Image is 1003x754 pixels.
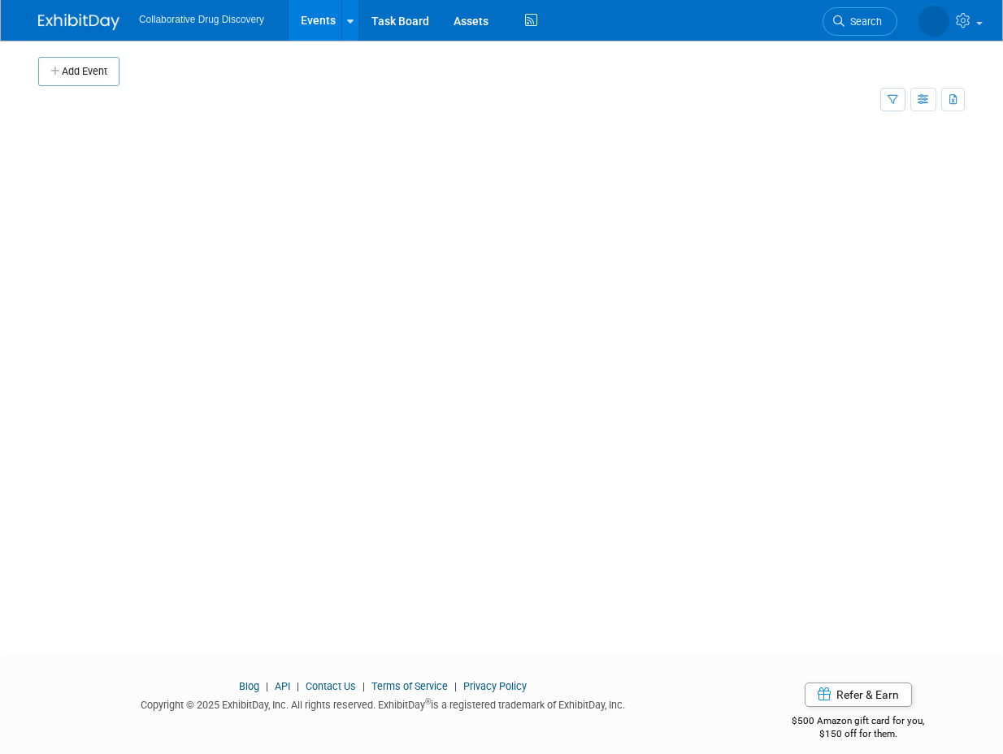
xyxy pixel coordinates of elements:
[752,704,966,741] div: $500 Amazon gift card for you,
[293,680,303,692] span: |
[306,680,356,692] a: Contact Us
[805,682,912,707] a: Refer & Earn
[845,15,882,28] span: Search
[239,680,259,692] a: Blog
[371,680,448,692] a: Terms of Service
[450,680,461,692] span: |
[275,680,290,692] a: API
[463,680,527,692] a: Privacy Policy
[139,14,264,25] span: Collaborative Drug Discovery
[823,7,897,36] a: Search
[918,6,949,37] img: Mariana Vaschetto
[358,680,369,692] span: |
[425,697,431,706] sup: ®
[262,680,272,692] span: |
[38,694,727,713] div: Copyright © 2025 ExhibitDay, Inc. All rights reserved. ExhibitDay is a registered trademark of Ex...
[38,14,119,30] img: ExhibitDay
[38,57,119,86] button: Add Event
[752,727,966,741] div: $150 off for them.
